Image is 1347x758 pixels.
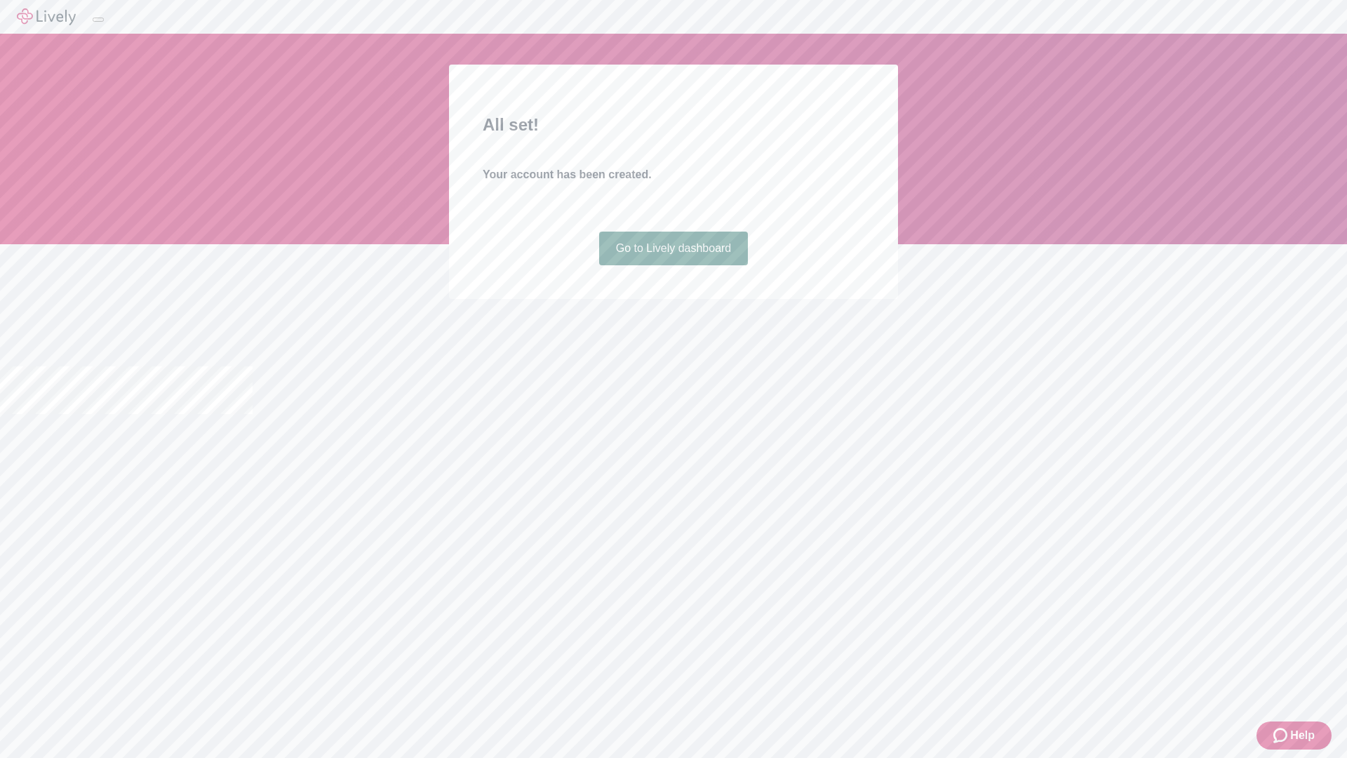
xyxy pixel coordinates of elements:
[1256,722,1332,750] button: Zendesk support iconHelp
[17,8,76,25] img: Lively
[93,18,104,22] button: Log out
[1290,727,1315,744] span: Help
[599,232,749,265] a: Go to Lively dashboard
[483,166,864,183] h4: Your account has been created.
[1273,727,1290,744] svg: Zendesk support icon
[483,112,864,138] h2: All set!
